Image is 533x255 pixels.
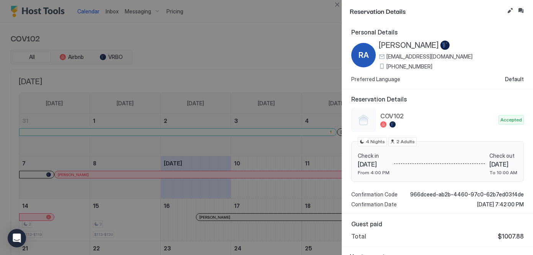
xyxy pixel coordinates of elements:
span: Check in [358,152,390,159]
span: $1007.88 [498,232,524,240]
button: Inbox [516,6,525,15]
span: RA [359,49,369,61]
span: Default [505,76,524,83]
span: [DATE] 7:42:00 PM [477,201,524,208]
span: Accepted [500,116,522,123]
span: [PHONE_NUMBER] [386,63,432,70]
span: Reservation Details [350,6,504,16]
span: 4 Nights [366,138,385,145]
span: COV102 [380,112,496,120]
div: Open Intercom Messenger [8,229,26,247]
span: [DATE] [489,160,517,168]
span: [EMAIL_ADDRESS][DOMAIN_NAME] [386,53,473,60]
span: Confirmation Date [351,201,397,208]
span: Guest paid [351,220,524,228]
button: Edit reservation [505,6,515,15]
span: To 10:00 AM [489,170,517,175]
span: From 4:00 PM [358,170,390,175]
span: Check out [489,152,517,159]
span: Confirmation Code [351,191,398,198]
span: 2 Adults [396,138,415,145]
span: [PERSON_NAME] [379,41,439,50]
span: 966dceed-ab2b-4460-97c0-62b7ed03f4de [410,191,524,198]
span: Personal Details [351,28,524,36]
span: Preferred Language [351,76,400,83]
span: Reservation Details [351,95,524,103]
span: [DATE] [358,160,390,168]
span: Total [351,232,366,240]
